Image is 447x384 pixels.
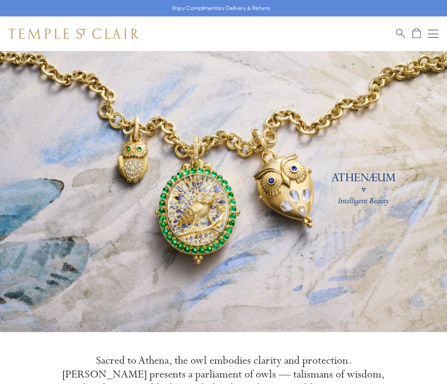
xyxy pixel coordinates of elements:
button: Open navigation [428,29,438,39]
p: Enjoy Complimentary Delivery & Returns [172,4,270,13]
img: Temple St. Clair [9,29,139,39]
a: Search [396,28,405,39]
a: Open Shopping Bag [412,28,421,39]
